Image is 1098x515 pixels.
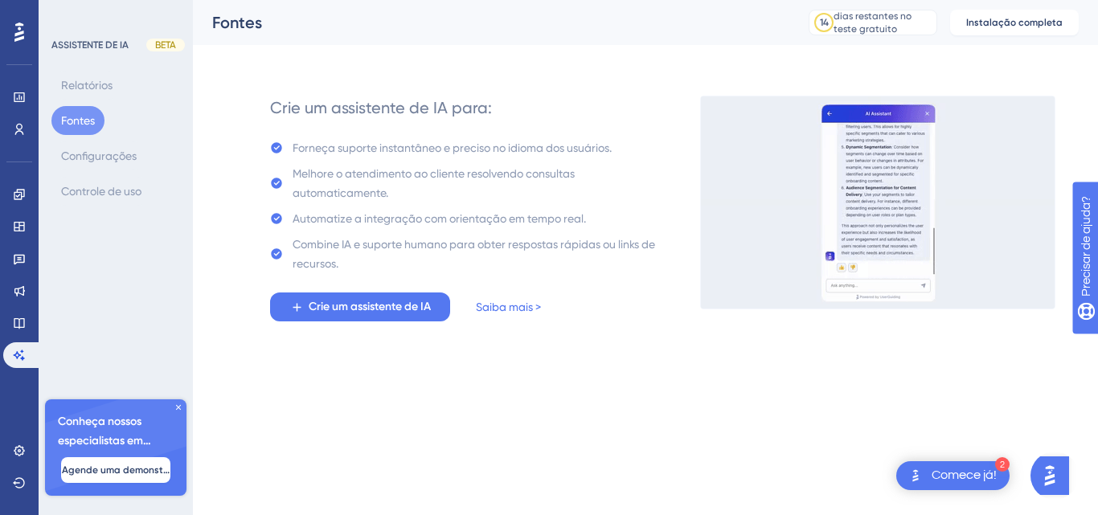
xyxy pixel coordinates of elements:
button: Controle de uso [51,177,151,206]
font: 14 [820,17,829,28]
font: Precisar de ajuda? [38,7,138,19]
button: Crie um assistente de IA [270,292,450,321]
button: Agende uma demonstração [61,457,170,483]
font: Configurações [61,149,137,162]
font: Agende uma demonstração [62,464,191,476]
button: Instalação completa [950,10,1079,35]
font: Comece já! [932,468,997,481]
font: Crie um assistente de IA para: [270,98,492,117]
font: Combine IA e suporte humano para obter respostas rápidas ou links de recursos. [293,238,655,270]
font: Instalação completa [966,17,1063,28]
font: BETA [155,39,176,51]
font: Fontes [212,13,262,32]
font: Automatize a integração com orientação em tempo real. [293,212,586,225]
font: 2 [1000,460,1005,469]
button: Relatórios [51,71,122,100]
font: ASSISTENTE DE IA [51,39,129,51]
font: dias restantes no teste gratuito [834,10,912,35]
a: Saiba mais > [476,297,541,317]
button: Configurações [51,141,146,170]
iframe: Iniciador do Assistente de IA do UserGuiding [1030,452,1079,500]
font: Conheça nossos especialistas em integração 🎧 [58,415,151,467]
button: Fontes [51,106,104,135]
div: Abra a lista de verificação Comece!, módulos restantes: 2 [896,461,1010,490]
font: Crie um assistente de IA [309,300,431,313]
font: Controle de uso [61,185,141,198]
img: 536038c8a6906fa413afa21d633a6c1c.gif [700,96,1055,309]
font: Saiba mais > [476,300,541,313]
font: Forneça suporte instantâneo e preciso no idioma dos usuários. [293,141,612,154]
font: Fontes [61,114,95,127]
font: Melhore o atendimento ao cliente resolvendo consultas automaticamente. [293,167,575,199]
font: Relatórios [61,79,113,92]
img: imagem-do-lançador-texto-alternativo [906,466,925,485]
